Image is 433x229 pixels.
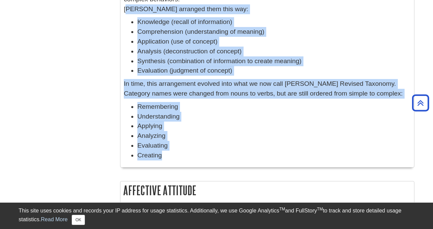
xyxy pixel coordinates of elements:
[137,141,411,151] li: Evaluating
[137,56,411,66] li: Synthesis (combination of information to create meaning)
[137,47,411,56] li: Analysis (deconstruction of concept)
[41,217,68,222] a: Read More
[72,215,85,225] button: Close
[137,102,411,112] li: Remembering
[137,112,411,122] li: Understanding
[137,17,411,27] li: Knowledge (recall of information)
[137,27,411,37] li: Comprehension (understanding of meaning)
[137,121,411,131] li: Applying
[137,66,411,76] li: Evaluation (judgment of concept)
[137,151,411,160] li: Creating
[410,98,431,107] a: Back to Top
[137,37,411,47] li: Application (use of concept)
[279,207,285,211] sup: TM
[317,207,323,211] sup: TM
[120,181,414,199] h2: Affective Attitude
[124,79,411,99] p: In time, this arrangement evolved into what we now call [PERSON_NAME] Revised Taxonomy. Category ...
[19,207,414,225] div: This site uses cookies and records your IP address for usage statistics. Additionally, we use Goo...
[137,131,411,141] li: Analyzing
